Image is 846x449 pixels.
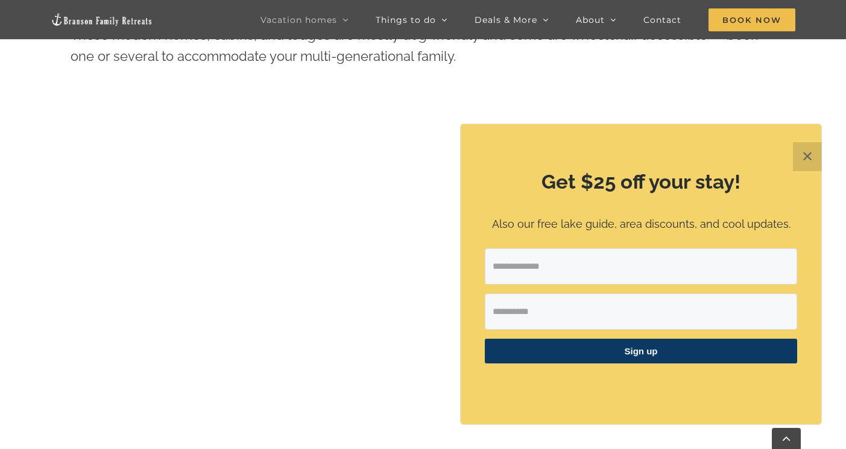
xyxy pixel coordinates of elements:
[475,16,537,24] span: Deals & More
[576,16,605,24] span: About
[643,16,681,24] span: Contact
[709,8,795,31] span: Book Now
[376,16,436,24] span: Things to do
[485,168,797,196] h2: Get $25 off your stay!
[485,294,797,330] input: First Name
[485,216,797,233] p: Also our free lake guide, area discounts, and cool updates.
[485,339,797,363] button: Sign up
[793,142,822,171] button: Close
[485,248,797,284] input: Email Address
[51,13,153,27] img: Branson Family Retreats Logo
[485,378,797,391] p: ​
[260,16,337,24] span: Vacation homes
